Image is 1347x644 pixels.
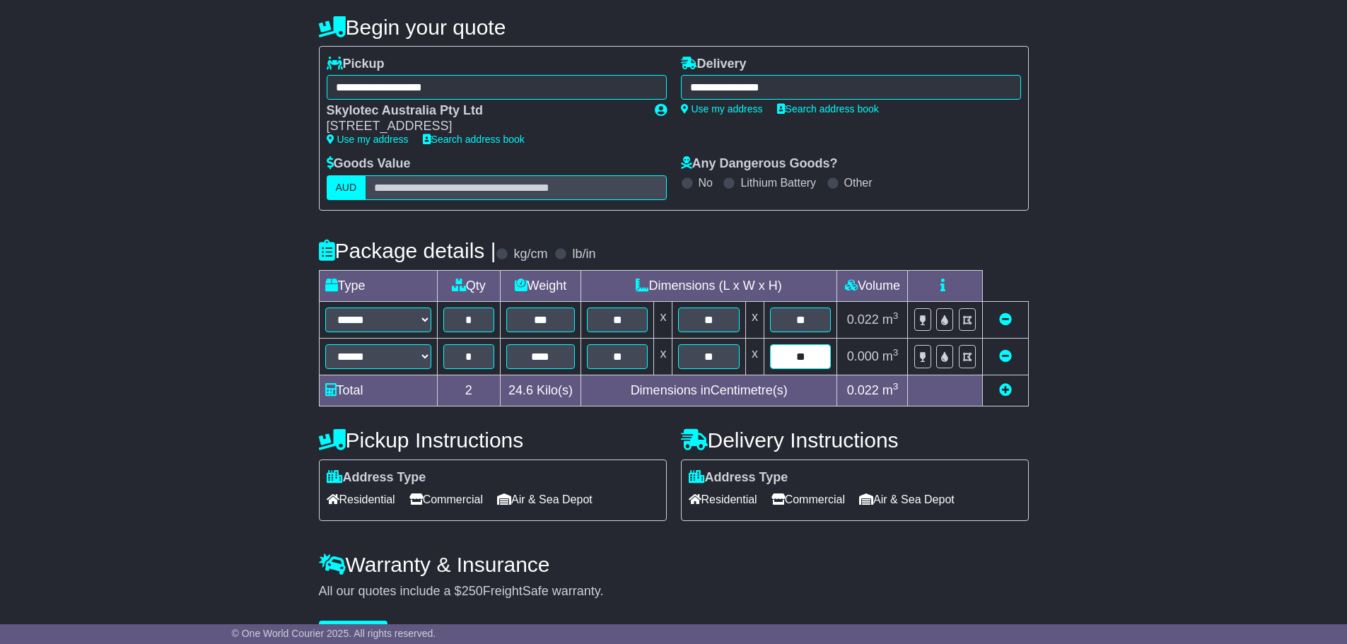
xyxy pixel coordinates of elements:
span: Residential [689,488,757,510]
label: lb/in [572,247,595,262]
td: x [745,338,764,375]
h4: Package details | [319,239,496,262]
td: Volume [837,270,908,301]
label: Lithium Battery [740,176,816,189]
div: All our quotes include a $ FreightSafe warranty. [319,584,1029,599]
label: No [699,176,713,189]
span: Air & Sea Depot [859,488,955,510]
span: 24.6 [508,383,533,397]
h4: Warranty & Insurance [319,553,1029,576]
label: Other [844,176,873,189]
a: Add new item [999,383,1012,397]
td: Type [319,270,437,301]
span: Commercial [409,488,483,510]
span: Air & Sea Depot [497,488,593,510]
a: Use my address [327,134,409,145]
td: 2 [437,375,500,406]
label: Any Dangerous Goods? [681,156,838,172]
td: Dimensions in Centimetre(s) [581,375,837,406]
sup: 3 [893,381,899,392]
sup: 3 [893,347,899,358]
td: Weight [500,270,581,301]
span: m [882,349,899,363]
a: Remove this item [999,312,1012,327]
label: AUD [327,175,366,200]
span: Commercial [771,488,845,510]
span: 250 [462,584,483,598]
span: Residential [327,488,395,510]
label: Pickup [327,57,385,72]
h4: Pickup Instructions [319,428,667,452]
sup: 3 [893,310,899,321]
span: m [882,312,899,327]
td: Qty [437,270,500,301]
div: [STREET_ADDRESS] [327,119,641,134]
a: Search address book [777,103,879,115]
a: Use my address [681,103,763,115]
h4: Delivery Instructions [681,428,1029,452]
h4: Begin your quote [319,16,1029,39]
label: Goods Value [327,156,411,172]
td: x [654,301,672,338]
td: x [654,338,672,375]
label: Delivery [681,57,747,72]
label: kg/cm [513,247,547,262]
label: Address Type [689,470,788,486]
label: Address Type [327,470,426,486]
td: Dimensions (L x W x H) [581,270,837,301]
td: x [745,301,764,338]
span: 0.000 [847,349,879,363]
span: © One World Courier 2025. All rights reserved. [232,628,436,639]
span: 0.022 [847,312,879,327]
a: Search address book [423,134,525,145]
span: m [882,383,899,397]
a: Remove this item [999,349,1012,363]
td: Kilo(s) [500,375,581,406]
div: Skylotec Australia Pty Ltd [327,103,641,119]
td: Total [319,375,437,406]
span: 0.022 [847,383,879,397]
